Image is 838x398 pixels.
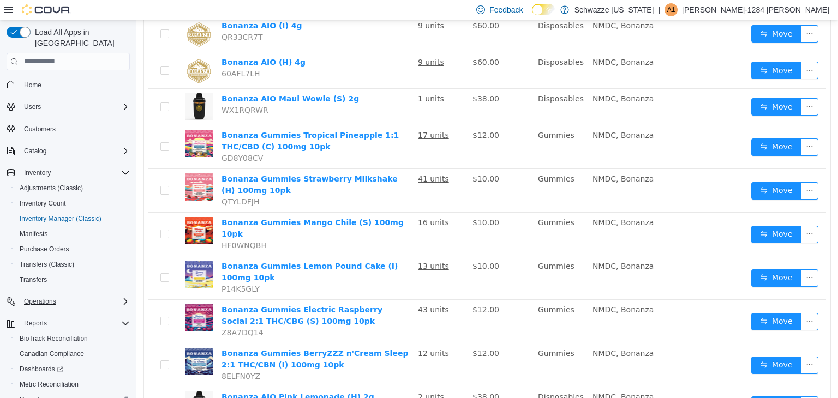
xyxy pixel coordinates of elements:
[2,121,134,137] button: Customers
[11,226,134,242] button: Manifests
[665,336,682,354] button: icon: ellipsis
[11,272,134,287] button: Transfers
[20,144,130,158] span: Catalog
[20,317,51,330] button: Reports
[85,154,261,174] a: Bonanza Gummies Strawberry Milkshake (H) 100mg 10pk
[665,293,682,310] button: icon: ellipsis
[336,242,363,250] span: $10.00
[20,260,74,269] span: Transfers (Classic)
[665,162,682,179] button: icon: ellipsis
[20,123,60,136] a: Customers
[456,198,517,207] span: NMDC, Bonanza
[667,3,675,16] span: A1
[49,284,76,311] img: Bonanza Gummies Electric Raspberry Social 2:1 THC/CBG (S) 100mg 10pk hero shot
[456,154,517,163] span: NMDC, Bonanza
[85,74,223,83] a: Bonanza AIO Maui Wowie (S) 2g
[24,168,51,177] span: Inventory
[456,329,517,337] span: NMDC, Bonanza
[11,346,134,361] button: Canadian Compliance
[2,77,134,93] button: Home
[11,257,134,272] button: Transfers (Classic)
[397,236,452,280] td: Gummies
[15,227,130,240] span: Manifests
[336,285,363,294] span: $12.00
[15,332,92,345] a: BioTrack Reconciliation
[49,73,76,100] img: Bonanza AIO Maui Wowie (S) 2g hero shot
[85,1,166,10] a: Bonanza AIO (I) 4g
[2,99,134,114] button: Users
[336,198,363,207] span: $10.00
[336,38,363,46] span: $60.00
[615,206,665,223] button: icon: swapMove
[85,308,127,317] span: Z8A7DQ14
[24,297,56,306] span: Operations
[2,316,134,331] button: Reports
[85,134,127,142] span: GD8Y08CV
[20,365,63,373] span: Dashboards
[397,280,452,323] td: Gummies
[665,3,678,16] div: Andrew-1284 Grimm
[15,197,130,210] span: Inventory Count
[15,258,130,271] span: Transfers (Classic)
[2,143,134,159] button: Catalog
[20,122,130,136] span: Customers
[282,1,308,10] u: 9 units
[85,372,238,381] a: Bonanza AIO Pink Lemonade (H) 2g
[615,336,665,354] button: icon: swapMove
[456,242,517,250] span: NMDC, Bonanza
[20,214,101,223] span: Inventory Manager (Classic)
[456,1,517,10] span: NMDC, Bonanza
[11,242,134,257] button: Purchase Orders
[20,79,46,92] a: Home
[20,334,88,343] span: BioTrack Reconciliation
[682,3,829,16] p: [PERSON_NAME]-1284 [PERSON_NAME]
[665,118,682,136] button: icon: ellipsis
[49,328,76,355] img: Bonanza Gummies BerryZZZ n'Cream Sleep 2:1 THC/CBN (I) 100mg 10pk hero shot
[15,243,74,256] a: Purchase Orders
[85,13,127,21] span: QR33CR7T
[85,111,262,131] a: Bonanza Gummies Tropical Pineapple 1:1 THC/CBD (C) 100mg 10pk
[15,273,51,286] a: Transfers
[20,100,130,113] span: Users
[20,295,130,308] span: Operations
[11,180,134,196] button: Adjustments (Classic)
[20,100,45,113] button: Users
[85,285,246,305] a: Bonanza Gummies Electric Raspberry Social 2:1 THC/CBG (S) 100mg 10pk
[22,4,71,15] img: Cova
[397,149,452,192] td: Gummies
[11,361,134,377] a: Dashboards
[85,352,124,360] span: 8ELFN0YZ
[20,166,55,179] button: Inventory
[282,38,308,46] u: 9 units
[397,69,452,105] td: Disposables
[615,5,665,22] button: icon: swapMove
[282,154,313,163] u: 41 units
[665,78,682,95] button: icon: ellipsis
[49,153,76,180] img: Bonanza Gummies Strawberry Milkshake (H) 100mg 10pk hero shot
[665,5,682,22] button: icon: ellipsis
[615,78,665,95] button: icon: swapMove
[24,102,41,111] span: Users
[336,1,363,10] span: $60.00
[397,105,452,149] td: Gummies
[15,363,130,376] span: Dashboards
[615,293,665,310] button: icon: swapMove
[20,245,69,254] span: Purchase Orders
[11,331,134,346] button: BioTrack Reconciliation
[11,211,134,226] button: Inventory Manager (Classic)
[282,372,308,381] u: 2 units
[336,111,363,119] span: $12.00
[49,110,76,137] img: Bonanza Gummies Tropical Pineapple 1:1 THC/CBD (C) 100mg 10pk hero shot
[20,349,84,358] span: Canadian Compliance
[85,221,130,230] span: HF0WNQBH
[615,249,665,267] button: icon: swapMove
[336,372,363,381] span: $38.00
[85,49,123,58] span: 60AFL7LH
[397,192,452,236] td: Gummies
[456,74,517,83] span: NMDC, Bonanza
[282,74,308,83] u: 1 units
[15,212,106,225] a: Inventory Manager (Classic)
[85,264,123,273] span: P14K5GLY
[24,125,56,134] span: Customers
